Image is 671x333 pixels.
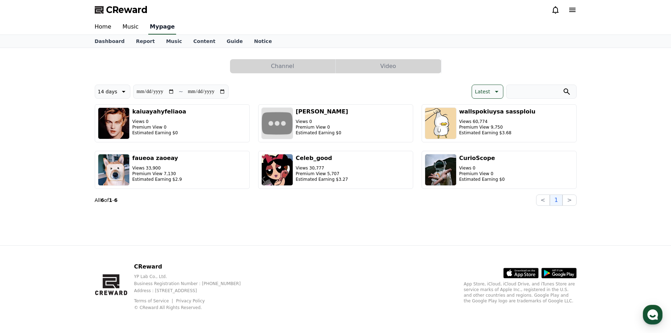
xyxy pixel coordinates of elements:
span: CReward [106,4,148,16]
img: Lshmi Powell [261,107,293,139]
p: Premium View 7,130 [132,171,182,177]
p: Premium View 5,707 [296,171,348,177]
p: Estimated Earning $2.9 [132,177,182,182]
p: Estimated Earning $3.68 [459,130,536,136]
p: Business Registration Number : [PHONE_NUMBER] [134,281,252,286]
h3: wallspokiuysa sassploiu [459,107,536,116]
a: Notice [248,35,278,48]
button: faueoa zaoeay Views 33,900 Premium View 7,130 Estimated Earning $2.9 [95,151,250,189]
strong: 1 [109,197,112,203]
h3: Celeb_good [296,154,348,162]
a: Home [89,20,117,35]
strong: 6 [101,197,104,203]
a: Music [117,20,144,35]
p: Estimated Earning $0 [459,177,505,182]
p: CReward [134,263,252,271]
h3: [PERSON_NAME] [296,107,348,116]
button: Latest [472,85,503,99]
a: Dashboard [89,35,130,48]
p: Premium View 9,750 [459,124,536,130]
p: App Store, iCloud, iCloud Drive, and iTunes Store are service marks of Apple Inc., registered in ... [464,281,577,304]
img: wallspokiuysa sassploiu [425,107,456,139]
p: All of - [95,197,118,204]
a: Home [2,223,46,241]
button: Channel [230,59,335,73]
span: Messages [58,234,79,240]
p: Views 33,900 [132,165,182,171]
p: ~ [179,87,183,96]
button: [PERSON_NAME] Views 0 Premium View 0 Estimated Earning $0 [258,104,413,142]
a: Guide [221,35,248,48]
p: © CReward All Rights Reserved. [134,305,252,310]
p: Views 30,777 [296,165,348,171]
span: Settings [104,234,122,240]
h3: faueoa zaoeay [132,154,182,162]
p: Estimated Earning $0 [132,130,186,136]
img: faueoa zaoeay [98,154,130,186]
h3: CurioScope [459,154,505,162]
a: Privacy Policy [176,298,205,303]
a: CReward [95,4,148,16]
button: kaiuayahyfeliaoa Views 0 Premium View 0 Estimated Earning $0 [95,104,250,142]
button: > [563,195,576,206]
p: Estimated Earning $3.27 [296,177,348,182]
a: Terms of Service [134,298,174,303]
span: Home [18,234,30,240]
a: Messages [46,223,91,241]
p: Views 0 [132,119,186,124]
button: CurioScope Views 0 Premium View 0 Estimated Earning $0 [422,151,577,189]
button: 14 days [95,85,130,99]
p: YP Lab Co., Ltd. [134,274,252,279]
a: Report [130,35,161,48]
p: Premium View 0 [132,124,186,130]
h3: kaiuayahyfeliaoa [132,107,186,116]
p: 14 days [98,87,117,97]
button: 1 [550,195,563,206]
a: Mypage [148,20,176,35]
p: Estimated Earning $0 [296,130,348,136]
a: Music [160,35,187,48]
p: Address : [STREET_ADDRESS] [134,288,252,294]
button: Video [336,59,441,73]
button: < [536,195,550,206]
p: Views 0 [296,119,348,124]
img: CurioScope [425,154,456,186]
a: Settings [91,223,135,241]
p: Premium View 0 [459,171,505,177]
button: wallspokiuysa sassploiu Views 60,774 Premium View 9,750 Estimated Earning $3.68 [422,104,577,142]
p: Premium View 0 [296,124,348,130]
p: Views 0 [459,165,505,171]
button: Celeb_good Views 30,777 Premium View 5,707 Estimated Earning $3.27 [258,151,413,189]
img: Celeb_good [261,154,293,186]
strong: 6 [114,197,118,203]
a: Content [188,35,221,48]
p: Views 60,774 [459,119,536,124]
img: kaiuayahyfeliaoa [98,107,130,139]
p: Latest [475,87,490,97]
